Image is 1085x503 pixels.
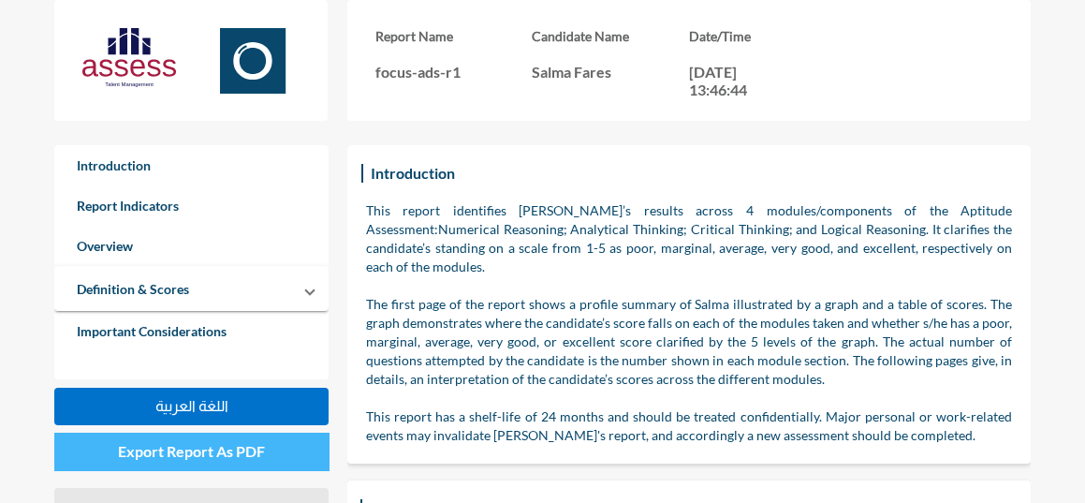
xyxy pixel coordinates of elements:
p: The first page of the report shows a profile summary of Salma illustrated by a graph and a table ... [366,295,1012,389]
a: Definition & Scores [54,269,212,309]
img: AssessLogoo.svg [82,28,176,87]
button: Export Report As PDF [54,433,329,470]
p: This report has a shelf-life of 24 months and should be treated confidentially. Major personal or... [366,407,1012,445]
h3: Candidate Name [532,28,689,44]
p: This report identifies [PERSON_NAME]’s results across 4 modules/components of the Aptitude Assess... [366,201,1012,276]
a: Overview [54,226,329,266]
span: اللغة العربية [155,398,228,414]
a: Report Indicators [54,185,329,226]
a: Introduction [54,145,329,185]
mat-expansion-panel-header: Definition & Scores [54,266,329,311]
button: اللغة العربية [54,388,329,425]
h3: Report Name [375,28,533,44]
a: Important Considerations [54,311,329,351]
span: Export Report As PDF [118,442,265,460]
p: Salma Fares [532,63,689,81]
img: Focus.svg [206,28,300,94]
p: focus-ads-r1 [375,63,533,81]
h3: Introduction [366,159,460,186]
h3: Date/Time [689,28,846,44]
p: [DATE] 13:46:44 [689,63,773,98]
